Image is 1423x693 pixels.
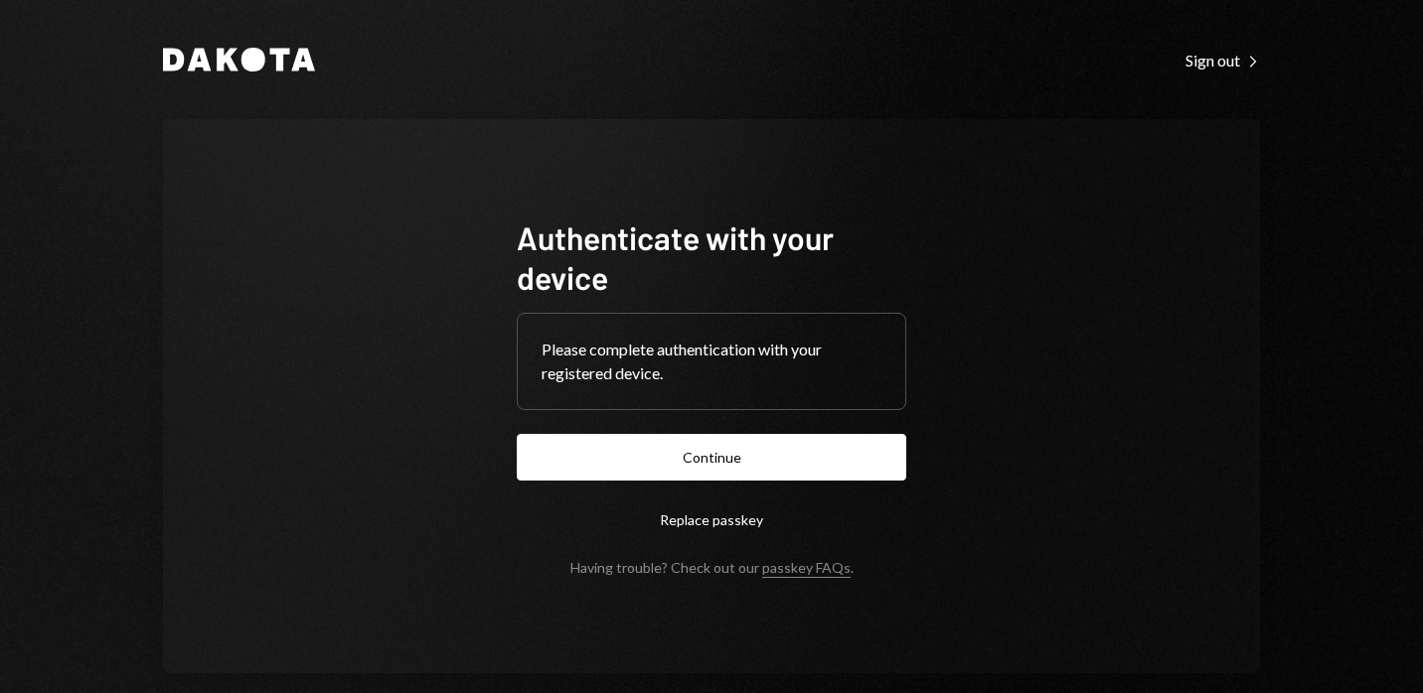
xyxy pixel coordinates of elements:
[570,559,854,576] div: Having trouble? Check out our .
[762,559,851,578] a: passkey FAQs
[1186,51,1260,70] div: Sign out
[542,338,881,385] div: Please complete authentication with your registered device.
[517,217,906,297] h1: Authenticate with your device
[517,496,906,543] button: Replace passkey
[517,434,906,481] button: Continue
[1186,49,1260,70] a: Sign out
